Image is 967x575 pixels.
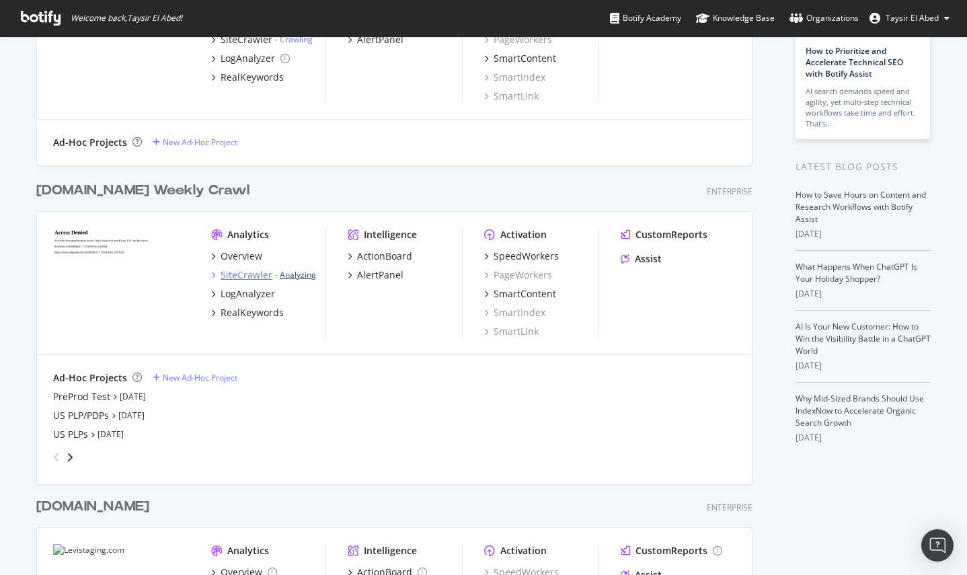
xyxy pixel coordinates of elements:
div: LogAnalyzer [221,287,275,301]
div: [DATE] [796,432,931,444]
div: Ad-Hoc Projects [53,136,127,149]
div: Overview [221,250,262,263]
div: Analytics [227,228,269,241]
a: RealKeywords [211,71,284,84]
a: SmartIndex [484,71,545,84]
a: SmartLink [484,325,539,338]
a: How to Prioritize and Accelerate Technical SEO with Botify Assist [806,45,903,79]
div: AlertPanel [357,268,403,282]
div: CustomReports [635,544,707,558]
a: Why Mid-Sized Brands Should Use IndexNow to Accelerate Organic Search Growth [796,393,924,428]
div: Botify Academy [610,11,681,25]
div: AI search demands speed and agility, yet multi-step technical workflows take time and effort. Tha... [806,86,920,129]
div: New Ad-Hoc Project [163,372,237,383]
div: Intelligence [364,228,417,241]
div: Enterprise [707,502,752,513]
a: PageWorkers [484,268,552,282]
div: Activation [500,228,547,241]
a: Overview [211,250,262,263]
span: Welcome back, Taysir El Abed ! [71,13,182,24]
a: [DATE] [118,410,145,421]
div: Organizations [789,11,859,25]
div: LogAnalyzer [221,52,275,65]
span: Taysir El Abed [886,12,939,24]
img: Levi.com [53,228,190,337]
a: SiteCrawler- Crawling [211,33,313,46]
a: US PLP/PDPs [53,409,109,422]
a: PageWorkers [484,33,552,46]
a: What Happens When ChatGPT Is Your Holiday Shopper? [796,261,917,284]
div: RealKeywords [221,306,284,319]
a: AlertPanel [348,268,403,282]
a: SmartContent [484,52,556,65]
a: SpeedWorkers [484,250,559,263]
a: New Ad-Hoc Project [153,372,237,383]
a: SmartIndex [484,306,545,319]
div: angle-right [65,451,75,464]
div: Analytics [227,544,269,558]
div: Latest Blog Posts [796,159,931,174]
a: Analyzing [280,269,316,280]
a: US PLPs [53,428,88,441]
div: SmartContent [494,287,556,301]
a: PreProd Test [53,390,110,404]
div: Intelligence [364,544,417,558]
div: [DATE] [796,288,931,300]
div: [DOMAIN_NAME] [36,497,149,516]
div: AlertPanel [357,33,403,46]
div: [DATE] [796,360,931,372]
a: [DATE] [120,391,146,402]
a: Crawling [280,34,313,45]
div: Knowledge Base [696,11,775,25]
a: Assist [621,252,662,266]
div: ActionBoard [357,250,412,263]
a: LogAnalyzer [211,287,275,301]
div: Ad-Hoc Projects [53,371,127,385]
div: [DOMAIN_NAME] Weekly Crawl [36,181,249,200]
div: CustomReports [635,228,707,241]
a: ActionBoard [348,250,412,263]
div: - [275,269,316,280]
a: CustomReports [621,228,707,241]
div: Open Intercom Messenger [921,529,954,562]
a: SmartContent [484,287,556,301]
div: [DATE] [796,228,931,240]
div: SpeedWorkers [494,250,559,263]
div: SmartContent [494,52,556,65]
div: New Ad-Hoc Project [163,137,237,148]
a: CustomReports [621,544,722,558]
a: AI Is Your New Customer: How to Win the Visibility Battle in a ChatGPT World [796,321,931,356]
a: RealKeywords [211,306,284,319]
div: - [275,34,313,45]
div: RealKeywords [221,71,284,84]
a: [DOMAIN_NAME] [36,497,155,516]
div: SiteCrawler [221,268,272,282]
div: Assist [635,252,662,266]
a: LogAnalyzer [211,52,290,65]
a: SmartLink [484,89,539,103]
button: Taysir El Abed [859,7,960,29]
a: SiteCrawler- Analyzing [211,268,316,282]
a: [DATE] [98,428,124,440]
div: Enterprise [707,186,752,197]
a: How to Save Hours on Content and Research Workflows with Botify Assist [796,189,926,225]
div: Activation [500,544,547,558]
div: angle-left [48,447,65,468]
a: [DOMAIN_NAME] Weekly Crawl [36,181,255,200]
div: SiteCrawler [221,33,272,46]
a: AlertPanel [348,33,403,46]
a: New Ad-Hoc Project [153,137,237,148]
